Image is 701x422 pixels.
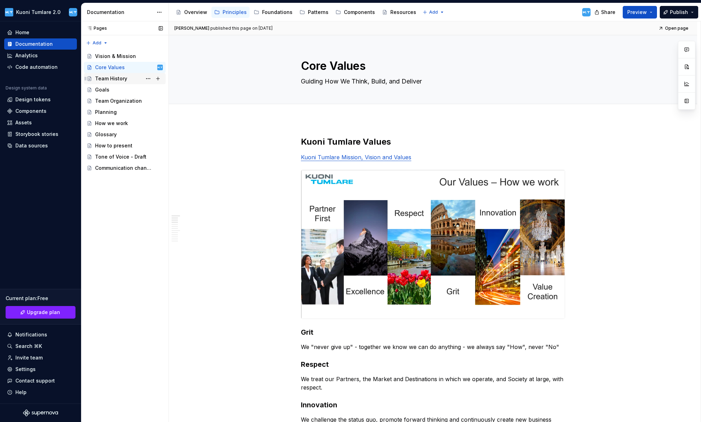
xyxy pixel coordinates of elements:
button: Publish [660,6,698,19]
div: Data sources [15,142,48,149]
a: Components [4,105,77,117]
a: Code automation [4,61,77,73]
textarea: Core Values [299,58,564,74]
img: Designers KT [69,8,77,16]
h3: Grit [301,327,565,337]
a: Storybook stories [4,129,77,140]
div: published this page on [DATE] [210,26,273,31]
a: Analytics [4,50,77,61]
span: Preview [627,9,647,16]
div: Patterns [308,9,328,16]
div: Core Values [95,64,125,71]
a: Kuoni Tumlare Mission, Vision and Values [301,154,411,161]
div: Kuoni Tumlare 2.0 [16,9,60,16]
a: Documentation [4,38,77,50]
button: Notifications [4,329,77,340]
div: Design tokens [15,96,51,103]
a: Team History [84,73,166,84]
a: Design tokens [4,94,77,105]
a: Foundations [251,7,295,18]
div: How to present [95,142,132,149]
span: Share [601,9,615,16]
div: Goals [95,86,109,93]
div: Search ⌘K [15,343,42,350]
div: Code automation [15,64,58,71]
p: We "never give up" - together we know we can do anything - we always say "How", never "No" [301,343,565,351]
button: Help [4,387,77,398]
div: Vision & Mission [95,53,136,60]
div: Documentation [87,9,153,16]
a: How we work [84,118,166,129]
img: Designers KT [582,8,591,16]
div: Documentation [15,41,53,48]
h3: Respect [301,359,565,369]
button: Contact support [4,375,77,386]
button: Add [84,38,110,48]
a: Goals [84,84,166,95]
a: Patterns [297,7,331,18]
div: Page tree [173,5,419,19]
div: Page tree [84,51,166,174]
div: Home [15,29,29,36]
a: Open page [656,23,692,33]
button: Add [420,7,447,17]
a: Team Organization [84,95,166,107]
button: Upgrade plan [6,306,75,319]
a: Tone of Voice - Draft [84,151,166,162]
a: Core ValuesDesigners KT [84,62,166,73]
a: Assets [4,117,77,128]
div: Communication channels [95,165,153,172]
a: Communication channels [84,162,166,174]
span: Open page [665,26,688,31]
button: Search ⌘K [4,341,77,352]
a: Overview [173,7,210,18]
div: Components [344,9,375,16]
a: Invite team [4,352,77,363]
div: Invite team [15,354,43,361]
span: Add [429,9,438,15]
svg: Supernova Logo [23,409,58,416]
a: Data sources [4,140,77,151]
div: Components [15,108,46,115]
img: dee6e31e-e192-4f70-8333-ba8f88832f05.png [5,8,13,16]
div: Design system data [6,85,47,91]
div: Settings [15,366,36,373]
button: Kuoni Tumlare 2.0Designers KT [1,5,80,20]
div: Analytics [15,52,38,59]
a: How to present [84,140,166,151]
div: Assets [15,119,32,126]
div: How we work [95,120,128,127]
button: Share [591,6,620,19]
img: 5775f0c8-c052-4afe-9fd4-754ddbdbf270.png [301,170,565,319]
h3: Innovation [301,400,565,410]
a: Vision & Mission [84,51,166,62]
div: Help [15,389,27,396]
a: Components [333,7,378,18]
div: Team History [95,75,127,82]
div: Notifications [15,331,47,338]
div: Overview [184,9,207,16]
button: Preview [623,6,657,19]
div: Foundations [262,9,292,16]
span: [PERSON_NAME] [174,26,209,31]
p: We treat our Partners, the Market and Destinations in which we operate, and Society at large, wit... [301,375,565,392]
a: Resources [379,7,419,18]
h2: Kuoni Tumlare Values [301,136,565,147]
a: Glossary [84,129,166,140]
span: Add [93,40,101,46]
div: Current plan : Free [6,295,75,302]
div: Contact support [15,377,55,384]
div: Storybook stories [15,131,58,138]
span: Upgrade plan [27,309,60,316]
a: Planning [84,107,166,118]
div: Tone of Voice - Draft [95,153,146,160]
a: Settings [4,364,77,375]
div: Principles [223,9,247,16]
span: Publish [670,9,688,16]
a: Principles [211,7,250,18]
a: Home [4,27,77,38]
img: Designers KT [157,65,163,70]
div: Team Organization [95,97,142,104]
div: Resources [390,9,416,16]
